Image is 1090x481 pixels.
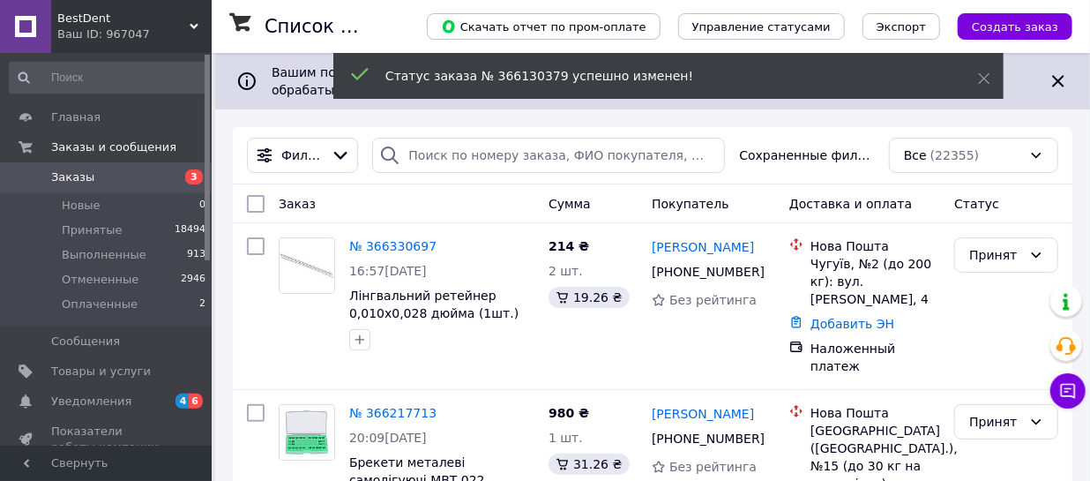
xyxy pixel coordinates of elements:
button: Чат с покупателем [1050,373,1086,409]
span: 980 ₴ [549,406,589,420]
span: Создать заказ [972,20,1058,34]
span: Сохраненные фильтры: [739,147,875,164]
a: [PERSON_NAME] [652,405,754,423]
span: [PHONE_NUMBER] [652,265,765,279]
span: Заказы [51,169,94,185]
span: [PHONE_NUMBER] [652,432,765,446]
span: 20:09[DATE] [349,431,427,445]
div: Принят [969,245,1022,265]
a: Лінгвальний ретейнер 0,010x0,028 дюйма (1шт.) [349,289,519,320]
a: № 366330697 [349,239,437,253]
img: Фото товару [280,238,334,293]
span: Главная [51,109,101,125]
div: Чугуїв, №2 (до 200 кг): вул. [PERSON_NAME], 4 [810,255,940,308]
span: Без рейтинга [669,293,757,307]
span: 214 ₴ [549,239,589,253]
span: 3 [185,169,203,184]
div: Нова Пошта [810,404,940,422]
span: BestDent [57,11,190,26]
span: Доставка и оплата [789,197,912,211]
span: Показатели работы компании [51,424,163,455]
div: Наложенный платеж [810,340,940,375]
div: 31.26 ₴ [549,454,629,475]
span: 18494 [175,222,205,238]
a: Создать заказ [940,19,1072,33]
span: Фильтры [281,147,324,164]
span: Отмененные [62,272,138,288]
span: Скачать отчет по пром-оплате [441,19,646,34]
div: Ваш ID: 967047 [57,26,212,42]
button: Скачать отчет по пром-оплате [427,13,661,40]
span: 0 [199,198,205,214]
span: 4 [175,394,190,409]
span: 2 шт. [549,264,583,278]
span: 2 [199,297,205,312]
span: Вашим покупателям доступна опция «Оплатить частями от Rozetka» на 2 платежа. Получайте новые зака... [272,65,1001,97]
span: Все [904,147,927,164]
a: Фото товару [279,404,335,461]
span: Сообщения [51,334,120,349]
img: Фото товару [280,405,334,460]
span: Покупатель [652,197,729,211]
h1: Список заказов [265,16,416,37]
span: Экспорт [877,20,926,34]
button: Экспорт [862,13,940,40]
span: 913 [187,247,205,263]
button: Создать заказ [958,13,1072,40]
span: Товары и услуги [51,364,151,380]
span: Уведомления [51,394,131,410]
span: Заказ [279,197,316,211]
div: 19.26 ₴ [549,287,629,308]
div: Нова Пошта [810,237,940,255]
div: Статус заказа № 366130379 успешно изменен! [385,67,934,85]
span: 6 [189,394,203,409]
span: Сумма [549,197,591,211]
a: [PERSON_NAME] [652,238,754,256]
span: 16:57[DATE] [349,264,427,278]
input: Поиск по номеру заказа, ФИО покупателя, номеру телефона, Email, номеру накладной [372,138,725,173]
span: Без рейтинга [669,460,757,474]
a: Добавить ЭН [810,317,894,331]
span: Новые [62,198,101,214]
a: № 366217713 [349,406,437,420]
button: Управление статусами [678,13,845,40]
span: Принятые [62,222,123,238]
span: 2946 [181,272,205,288]
span: (22355) [930,148,979,162]
span: Оплаченные [62,297,138,312]
span: Заказы и сообщения [51,139,176,155]
input: Поиск [9,62,207,94]
a: Фото товару [279,237,335,294]
span: Выполненные [62,247,146,263]
span: Статус [954,197,999,211]
div: Принят [969,412,1022,432]
span: 1 шт. [549,431,583,445]
span: Управление статусами [692,20,831,34]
